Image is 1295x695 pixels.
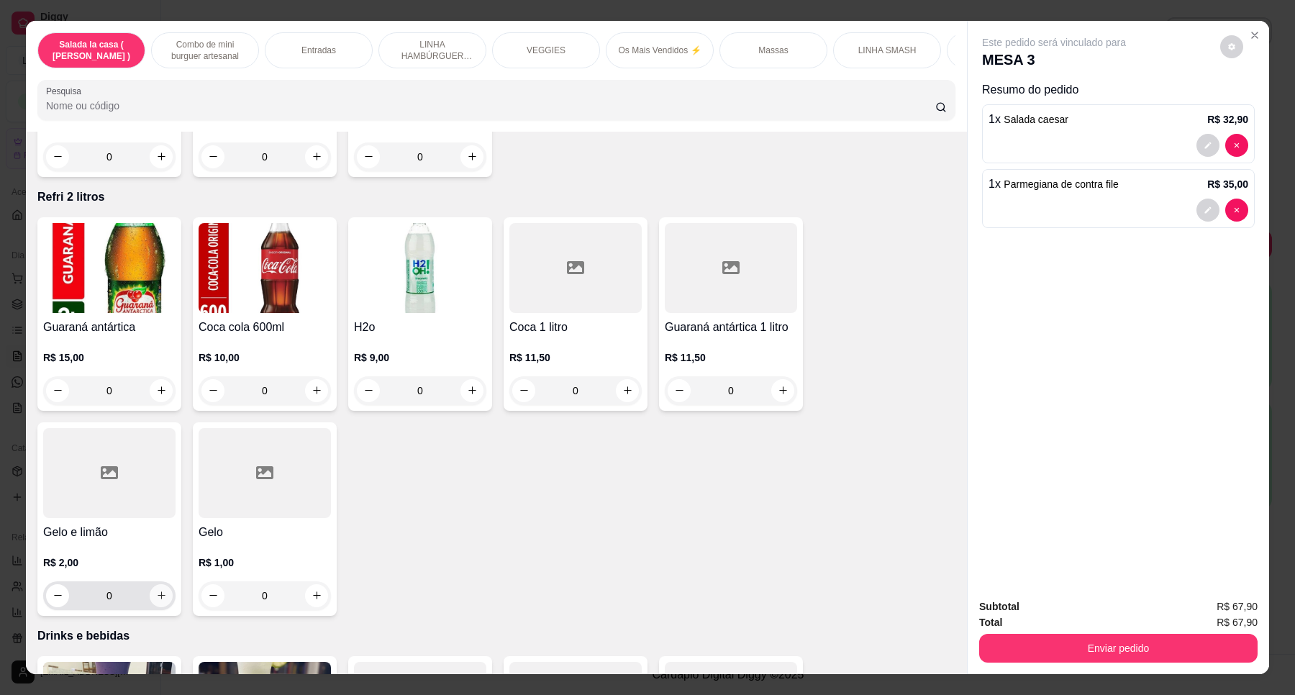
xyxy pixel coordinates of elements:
[982,35,1126,50] p: Este pedido será vinculado para
[37,627,955,645] p: Drinks e bebidas
[357,145,380,168] button: decrease-product-quantity
[199,524,331,541] h4: Gelo
[354,350,486,365] p: R$ 9,00
[46,584,69,607] button: decrease-product-quantity
[43,555,176,570] p: R$ 2,00
[163,39,247,62] p: Combo de mini burguer artesanal
[1225,199,1248,222] button: decrease-product-quantity
[199,319,331,336] h4: Coca cola 600ml
[46,145,69,168] button: decrease-product-quantity
[989,176,1119,193] p: 1 x
[150,379,173,402] button: increase-product-quantity
[1243,24,1266,47] button: Close
[46,85,86,97] label: Pesquisa
[979,634,1258,663] button: Enviar pedido
[509,350,642,365] p: R$ 11,50
[771,379,794,402] button: increase-product-quantity
[354,319,486,336] h4: H2o
[150,584,173,607] button: increase-product-quantity
[665,350,797,365] p: R$ 11,50
[460,379,483,402] button: increase-product-quantity
[1225,134,1248,157] button: decrease-product-quantity
[199,555,331,570] p: R$ 1,00
[979,617,1002,628] strong: Total
[1004,178,1119,190] span: Parmegiana de contra file
[46,379,69,402] button: decrease-product-quantity
[46,99,935,113] input: Pesquisa
[1207,112,1248,127] p: R$ 32,90
[758,45,788,56] p: Massas
[305,379,328,402] button: increase-product-quantity
[858,45,917,56] p: LINHA SMASH
[199,223,331,313] img: product-image
[43,524,176,541] h4: Gelo e limão
[37,188,955,206] p: Refri 2 litros
[50,39,133,62] p: Salada la casa ( [PERSON_NAME] )
[201,584,224,607] button: decrease-product-quantity
[354,223,486,313] img: product-image
[1220,35,1243,58] button: decrease-product-quantity
[616,379,639,402] button: increase-product-quantity
[509,319,642,336] h4: Coca 1 litro
[512,379,535,402] button: decrease-product-quantity
[391,39,474,62] p: LINHA HAMBÚRGUER ANGUS
[43,319,176,336] h4: Guaraná antártica
[668,379,691,402] button: decrease-product-quantity
[979,601,1019,612] strong: Subtotal
[460,145,483,168] button: increase-product-quantity
[665,319,797,336] h4: Guaraná antártica 1 litro
[305,145,328,168] button: increase-product-quantity
[982,81,1255,99] p: Resumo do pedido
[199,350,331,365] p: R$ 10,00
[305,584,328,607] button: increase-product-quantity
[1217,614,1258,630] span: R$ 67,90
[43,350,176,365] p: R$ 15,00
[1196,199,1219,222] button: decrease-product-quantity
[150,145,173,168] button: increase-product-quantity
[301,45,336,56] p: Entradas
[1004,114,1068,125] span: Salada caesar
[1207,177,1248,191] p: R$ 35,00
[982,50,1126,70] p: MESA 3
[989,111,1068,128] p: 1 x
[618,45,701,56] p: Os Mais Vendidos ⚡️
[43,223,176,313] img: product-image
[201,145,224,168] button: decrease-product-quantity
[201,379,224,402] button: decrease-product-quantity
[527,45,565,56] p: VEGGIES
[1196,134,1219,157] button: decrease-product-quantity
[1217,599,1258,614] span: R$ 67,90
[357,379,380,402] button: decrease-product-quantity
